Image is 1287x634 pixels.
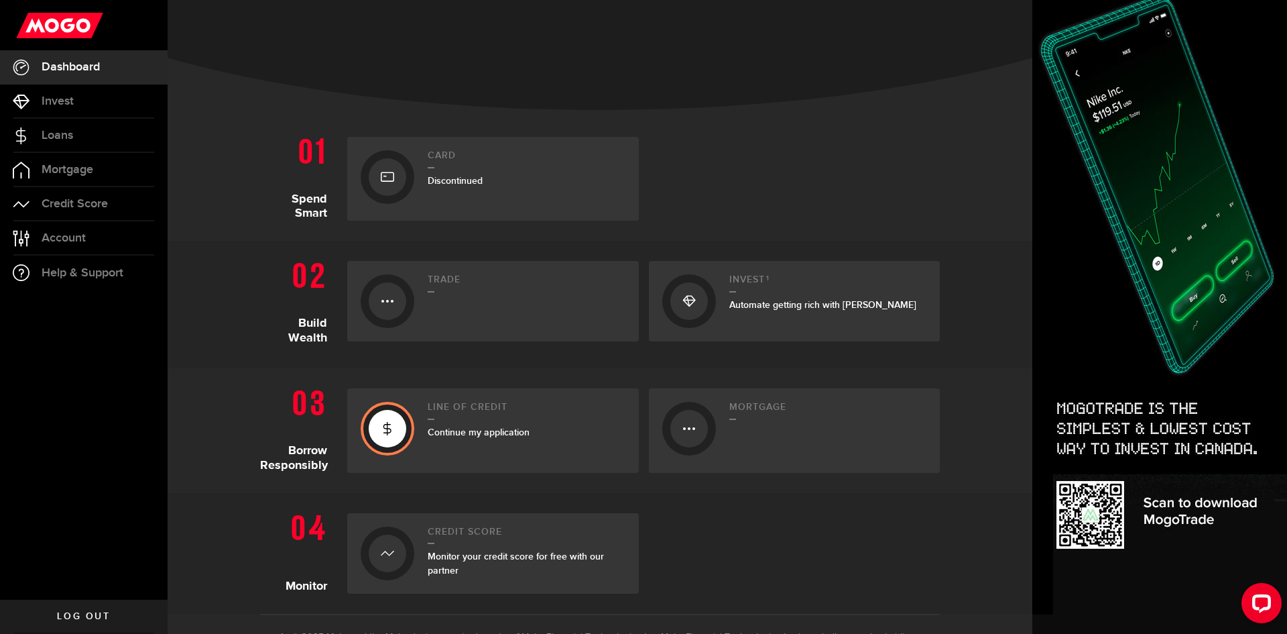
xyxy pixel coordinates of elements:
[42,95,74,107] span: Invest
[347,513,639,594] a: Credit ScoreMonitor your credit score for free with our partner
[42,129,73,142] span: Loans
[260,382,337,472] h1: Borrow Responsibly
[428,274,625,293] h2: Trade
[42,164,93,176] span: Mortgage
[347,388,639,472] a: Line of creditContinue my application
[42,61,100,73] span: Dashboard
[1231,578,1287,634] iframe: LiveChat chat widget
[766,274,770,282] sup: 1
[649,261,940,341] a: Invest1Automate getting rich with [PERSON_NAME]
[729,274,927,293] h2: Invest
[347,137,639,221] a: CardDiscontinued
[428,551,604,576] span: Monitor your credit score for free with our partner
[260,254,337,348] h1: Build Wealth
[729,299,916,311] span: Automate getting rich with [PERSON_NAME]
[428,527,625,545] h2: Credit Score
[42,232,86,244] span: Account
[42,267,123,279] span: Help & Support
[649,388,940,472] a: Mortgage
[729,402,927,420] h2: Mortgage
[260,130,337,221] h1: Spend Smart
[428,175,483,187] span: Discontinued
[428,427,530,438] span: Continue my application
[42,198,108,210] span: Credit Score
[428,150,625,168] h2: Card
[347,261,639,341] a: Trade
[57,612,110,621] span: Log out
[428,402,625,420] h2: Line of credit
[260,507,337,594] h1: Monitor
